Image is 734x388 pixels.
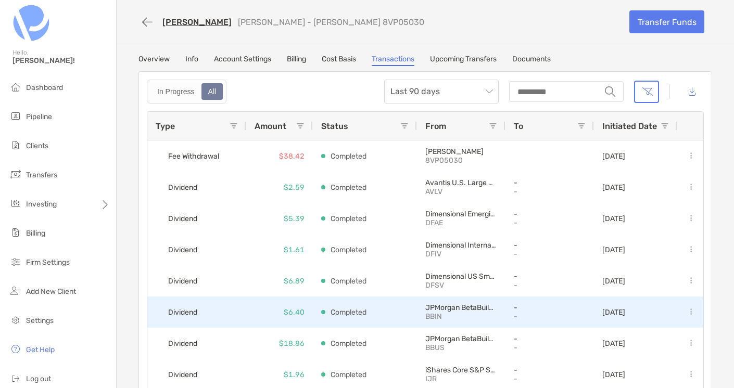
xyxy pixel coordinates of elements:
[425,210,497,218] p: Dimensional Emerging Core Equity Market ETF
[514,343,586,352] p: -
[425,250,497,258] p: DFIV
[430,55,497,66] a: Upcoming Transfers
[26,287,76,296] span: Add New Client
[425,272,497,281] p: Dimensional US Small Cap Value ETF
[168,241,197,258] span: Dividend
[168,335,197,352] span: Dividend
[162,17,232,27] a: [PERSON_NAME]
[147,80,226,104] div: segmented control
[514,366,586,374] p: -
[26,316,54,325] span: Settings
[602,183,625,192] p: [DATE]
[26,171,57,179] span: Transfers
[425,241,497,250] p: Dimensional International Value ETF
[512,55,551,66] a: Documents
[514,250,586,258] p: -
[331,368,366,381] p: Completed
[156,121,175,131] span: Type
[390,80,492,103] span: Last 90 days
[514,210,586,218] p: -
[151,84,200,99] div: In Progress
[284,181,305,194] p: $2.59
[168,210,197,227] span: Dividend
[514,187,586,196] p: -
[514,303,586,312] p: -
[9,168,22,180] img: transfers icon
[9,110,22,122] img: pipeline icon
[634,81,659,103] button: Clear filters
[514,374,586,383] p: -
[26,229,45,238] span: Billing
[284,243,305,256] p: $1.61
[331,181,366,194] p: Completed
[168,273,197,290] span: Dividend
[168,366,197,383] span: Dividend
[185,55,198,66] a: Info
[425,156,497,165] p: 8VP05030
[168,179,197,196] span: Dividend
[425,147,497,156] p: Roth IRA
[26,112,52,121] span: Pipeline
[602,152,625,161] p: [DATE]
[602,121,657,131] span: Initiated Date
[425,218,497,227] p: DFAE
[629,10,704,33] a: Transfer Funds
[605,86,615,97] img: input icon
[514,241,586,250] p: -
[514,121,523,131] span: To
[331,306,366,319] p: Completed
[12,4,50,42] img: Zoe Logo
[26,200,57,209] span: Investing
[331,150,366,163] p: Completed
[9,226,22,239] img: billing icon
[279,337,305,350] p: $18.86
[214,55,271,66] a: Account Settings
[514,272,586,281] p: -
[331,212,366,225] p: Completed
[168,304,197,321] span: Dividend
[425,303,497,312] p: JPMorgan BetaBuilders International Equity ETF
[9,284,22,297] img: add_new_client icon
[602,277,625,286] p: [DATE]
[425,374,497,383] p: IJR
[9,255,22,268] img: firm-settings icon
[425,334,497,343] p: JPMorgan BetaBuilders U.S. Equity ETF
[425,312,497,321] p: BBIN
[26,374,51,383] span: Log out
[425,281,497,290] p: DFSV
[26,83,63,92] span: Dashboard
[9,343,22,355] img: get-help icon
[514,218,586,227] p: -
[602,214,625,223] p: [DATE]
[322,55,356,66] a: Cost Basis
[372,55,414,66] a: Transactions
[287,55,306,66] a: Billing
[279,150,305,163] p: $38.42
[514,178,586,187] p: -
[284,275,305,288] p: $6.89
[425,178,497,187] p: Avantis U.S. Large Cap Value ETF
[425,187,497,196] p: AVLV
[203,84,222,99] div: All
[602,339,625,348] p: [DATE]
[514,334,586,343] p: -
[9,372,22,384] img: logout icon
[425,366,497,374] p: iShares Core S&P Small-Cap ETF
[425,343,497,352] p: BBUS
[602,245,625,254] p: [DATE]
[12,56,110,65] span: [PERSON_NAME]!
[514,281,586,290] p: -
[284,368,305,381] p: $1.96
[255,121,286,131] span: Amount
[284,306,305,319] p: $6.40
[425,121,446,131] span: From
[238,17,424,27] p: [PERSON_NAME] - [PERSON_NAME] 8VP05030
[331,243,366,256] p: Completed
[26,258,70,267] span: Firm Settings
[138,55,170,66] a: Overview
[9,81,22,93] img: dashboard icon
[331,337,366,350] p: Completed
[514,312,586,321] p: -
[9,197,22,210] img: investing icon
[9,314,22,326] img: settings icon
